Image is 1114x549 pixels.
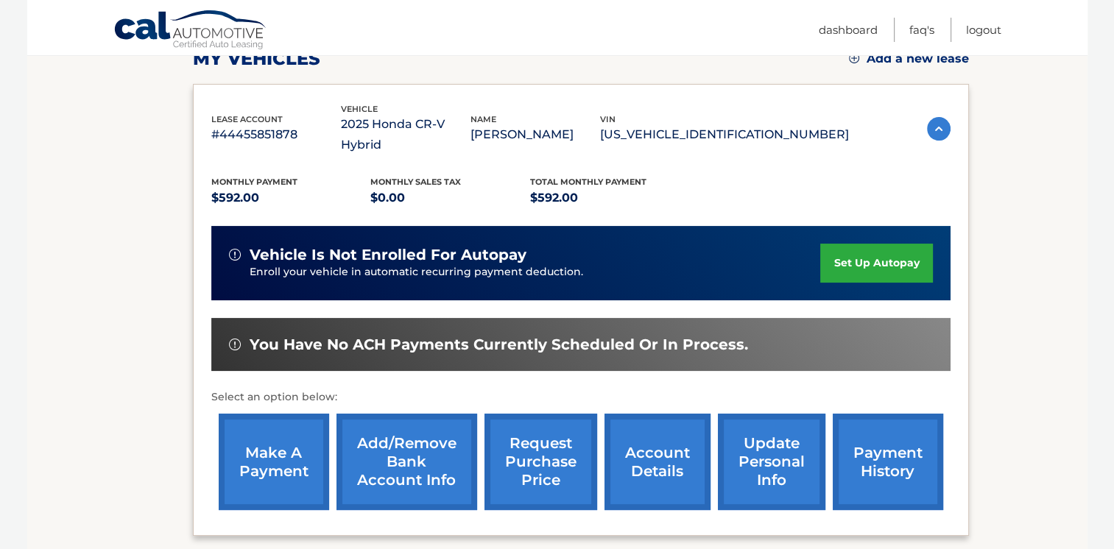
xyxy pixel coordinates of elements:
[341,114,470,155] p: 2025 Honda CR-V Hybrid
[470,114,496,124] span: name
[718,414,825,510] a: update personal info
[966,18,1001,42] a: Logout
[211,124,341,145] p: #44455851878
[211,177,297,187] span: Monthly Payment
[219,414,329,510] a: make a payment
[250,264,821,280] p: Enroll your vehicle in automatic recurring payment deduction.
[470,124,600,145] p: [PERSON_NAME]
[849,53,859,63] img: add.svg
[600,124,849,145] p: [US_VEHICLE_IDENTIFICATION_NUMBER]
[530,188,690,208] p: $592.00
[341,104,378,114] span: vehicle
[909,18,934,42] a: FAQ's
[250,336,748,354] span: You have no ACH payments currently scheduled or in process.
[113,10,268,52] a: Cal Automotive
[229,249,241,261] img: alert-white.svg
[530,177,646,187] span: Total Monthly Payment
[484,414,597,510] a: request purchase price
[819,18,878,42] a: Dashboard
[849,52,969,66] a: Add a new lease
[833,414,943,510] a: payment history
[927,117,951,141] img: accordion-active.svg
[336,414,477,510] a: Add/Remove bank account info
[211,188,371,208] p: $592.00
[211,389,951,406] p: Select an option below:
[193,48,320,70] h2: my vehicles
[820,244,932,283] a: set up autopay
[229,339,241,350] img: alert-white.svg
[600,114,616,124] span: vin
[250,246,526,264] span: vehicle is not enrolled for autopay
[211,114,283,124] span: lease account
[604,414,711,510] a: account details
[370,188,530,208] p: $0.00
[370,177,461,187] span: Monthly sales Tax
